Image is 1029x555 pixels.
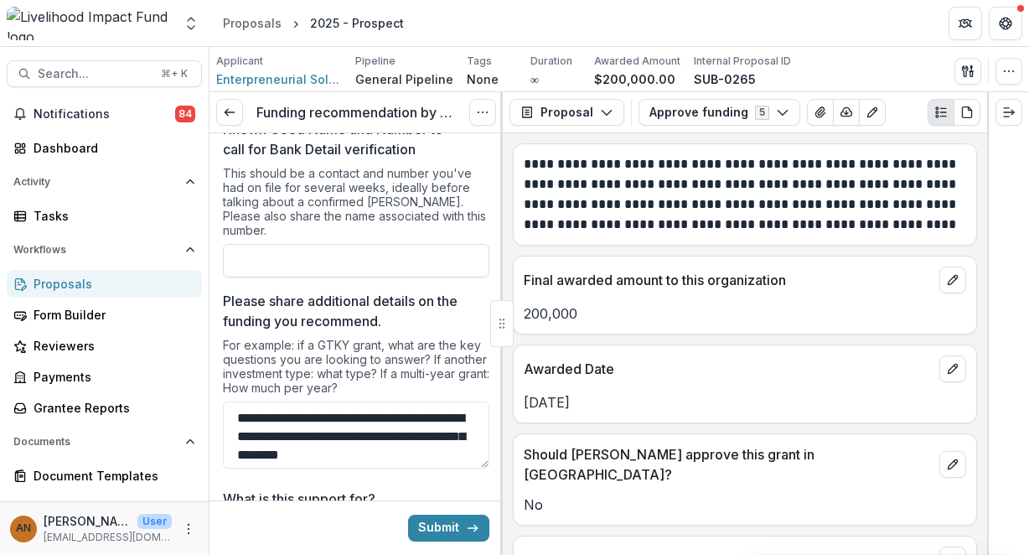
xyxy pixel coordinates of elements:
[34,399,189,417] div: Grantee Reports
[175,106,195,122] span: 84
[949,7,982,40] button: Partners
[939,267,966,293] button: edit
[524,444,933,485] p: Should [PERSON_NAME] approve this grant in [GEOGRAPHIC_DATA]?
[989,7,1022,40] button: Get Help
[469,99,496,126] button: Options
[216,11,288,35] a: Proposals
[216,11,411,35] nav: breadcrumb
[34,275,189,293] div: Proposals
[223,489,375,509] p: What is this support for?
[223,14,282,32] div: Proposals
[467,70,499,88] p: None
[256,105,456,121] h3: Funding recommendation by proposal owner
[7,7,173,40] img: Livelihood Impact Fund logo
[939,451,966,478] button: edit
[524,359,933,379] p: Awarded Date
[34,306,189,324] div: Form Builder
[7,332,202,360] a: Reviewers
[44,530,172,545] p: [EMAIL_ADDRESS][DOMAIN_NAME]
[13,436,178,448] span: Documents
[158,65,191,83] div: ⌘ + K
[223,291,479,331] p: Please share additional details on the funding you recommend.
[467,54,492,69] p: Tags
[7,169,202,195] button: Open Activity
[7,363,202,391] a: Payments
[7,496,202,523] button: Open Contacts
[223,119,465,159] p: Known Good Name and Number to call for Bank Detail verification
[524,270,933,290] p: Final awarded amount to this organization
[179,7,203,40] button: Open entity switcher
[408,515,489,542] button: Submit
[7,462,202,490] a: Document Templates
[954,99,980,126] button: PDF view
[355,70,453,88] p: General Pipeline
[524,392,966,412] p: [DATE]
[7,60,202,87] button: Search...
[7,428,202,455] button: Open Documents
[530,70,539,88] p: ∞
[13,176,178,188] span: Activity
[34,207,189,225] div: Tasks
[995,99,1022,126] button: Expand right
[524,495,966,515] p: No
[694,54,791,69] p: Internal Proposal ID
[137,514,172,529] p: User
[44,512,131,530] p: [PERSON_NAME]
[807,99,834,126] button: View Attached Files
[7,134,202,162] a: Dashboard
[216,54,263,69] p: Applicant
[594,54,680,69] p: Awarded Amount
[34,337,189,355] div: Reviewers
[524,303,966,324] p: 200,000
[594,70,675,88] p: $200,000.00
[34,139,189,157] div: Dashboard
[509,99,624,126] button: Proposal
[16,523,31,534] div: Amolo Ng'weno
[223,338,489,402] div: For example: if a GTKY grant, what are the key questions you are looking to answer? If another in...
[223,166,489,244] div: This should be a contact and number you've had on file for several weeks, ideally before talking ...
[859,99,886,126] button: Edit as form
[639,99,800,126] button: Approve funding5
[310,14,404,32] div: 2025 - Prospect
[34,368,189,386] div: Payments
[7,236,202,263] button: Open Workflows
[34,107,175,122] span: Notifications
[530,54,572,69] p: Duration
[7,301,202,329] a: Form Builder
[355,54,396,69] p: Pipeline
[694,70,756,88] p: SUB-0265
[34,467,189,485] div: Document Templates
[178,519,199,539] button: More
[7,394,202,422] a: Grantee Reports
[7,101,202,127] button: Notifications84
[13,244,178,256] span: Workflows
[7,202,202,230] a: Tasks
[7,270,202,298] a: Proposals
[939,355,966,382] button: edit
[928,99,954,126] button: Plaintext view
[216,70,342,88] a: Enterpreneurial Solutions Partners
[38,67,151,81] span: Search...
